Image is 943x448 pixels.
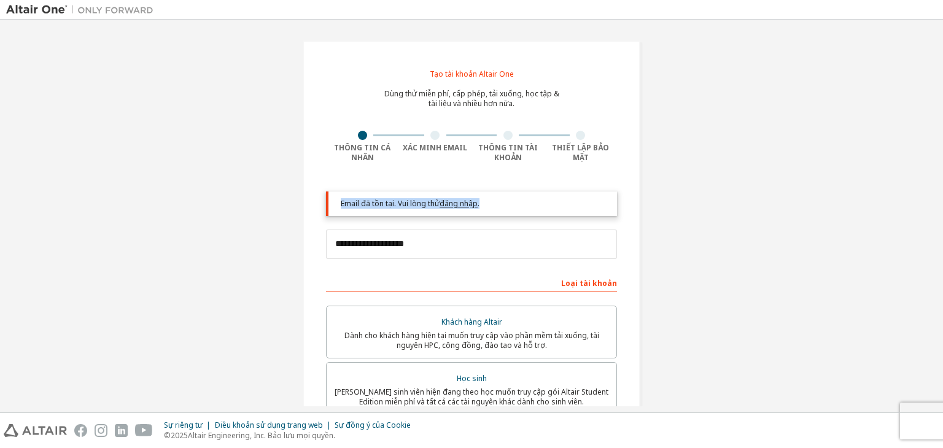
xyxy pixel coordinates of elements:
font: Sự riêng tư [164,420,203,430]
font: 2025 [171,430,188,441]
font: Thông tin tài khoản [478,142,538,163]
font: Email đã tồn tại. Vui lòng thử [341,198,440,209]
img: youtube.svg [135,424,153,437]
font: Khách hàng Altair [441,317,502,327]
font: Thiết lập bảo mật [552,142,609,163]
a: đăng nhập [440,198,478,209]
font: Dành cho khách hàng hiện tại muốn truy cập vào phần mềm tải xuống, tài nguyên HPC, cộng đồng, đào... [344,330,599,350]
font: [PERSON_NAME] sinh viên hiện đang theo học muốn truy cập gói Altair Student Edition miễn phí và t... [335,387,608,407]
font: Loại tài khoản [561,278,617,288]
img: facebook.svg [74,424,87,437]
font: tài liệu và nhiều hơn nữa. [429,98,514,109]
font: Altair Engineering, Inc. Bảo lưu mọi quyền. [188,430,335,441]
font: Xác minh Email [403,142,467,153]
font: Dùng thử miễn phí, cấp phép, tải xuống, học tập & [384,88,559,99]
font: Điều khoản sử dụng trang web [214,420,323,430]
img: instagram.svg [95,424,107,437]
font: Học sinh [457,373,487,384]
font: Thông tin cá nhân [334,142,390,163]
img: linkedin.svg [115,424,128,437]
font: Sự đồng ý của Cookie [335,420,411,430]
img: altair_logo.svg [4,424,67,437]
font: Tạo tài khoản Altair One [430,69,514,79]
font: © [164,430,171,441]
img: Altair One [6,4,160,16]
font: . [478,198,479,209]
